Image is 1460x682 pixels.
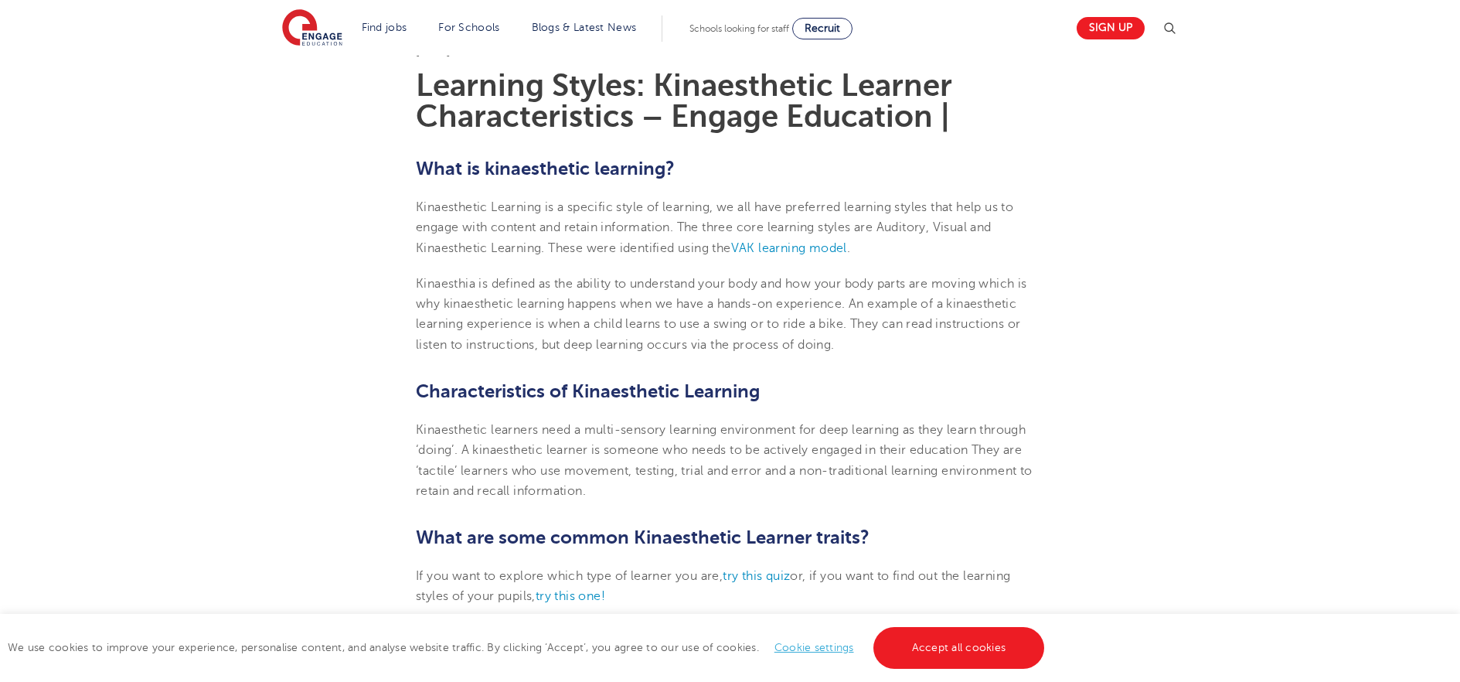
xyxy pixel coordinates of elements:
h1: Learning Styles: Kinaesthetic Learner Characteristics – Engage Education | [416,70,1044,132]
a: Sign up [1077,17,1145,39]
a: Accept all cookies [873,627,1045,669]
a: VAK learning model [731,241,847,255]
span: . [847,241,850,255]
span: Kinaesthetic learners need a multi-sensory learning environment for deep learning as they learn t... [416,423,1033,498]
p: If you want to explore which type of learner you are, or, if you want to find out the learning st... [416,566,1044,607]
span: We use cookies to improve your experience, personalise content, and analyse website traffic. By c... [8,642,1048,653]
p: [DATE] [416,46,1044,56]
a: Blogs & Latest News [532,22,637,33]
h2: What is kinaesthetic learning? [416,155,1044,182]
span: These were identified using the [548,241,730,255]
a: Find jobs [362,22,407,33]
span: Recruit [805,22,840,34]
a: try this one! [536,589,605,603]
a: For Schools [438,22,499,33]
a: try this quiz [723,569,790,583]
span: What are some common Kinaesthetic Learner traits? [416,527,870,548]
a: Recruit [792,18,853,39]
span: Kinaesthia is defined as the ability to understand your body and how your body parts are moving w... [416,277,1027,311]
a: Cookie settings [774,642,854,653]
img: Engage Education [282,9,342,48]
b: Characteristics of Kinaesthetic Learning [416,380,760,402]
span: Kinaesthetic Learning is a specific style of learning, we all have preferred learning styles that... [416,200,1013,255]
span: Schools looking for staff [689,23,789,34]
span: inaesthetic learning happens when we have a hands-on experience. An example of a kinaesthetic lea... [416,297,1020,352]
